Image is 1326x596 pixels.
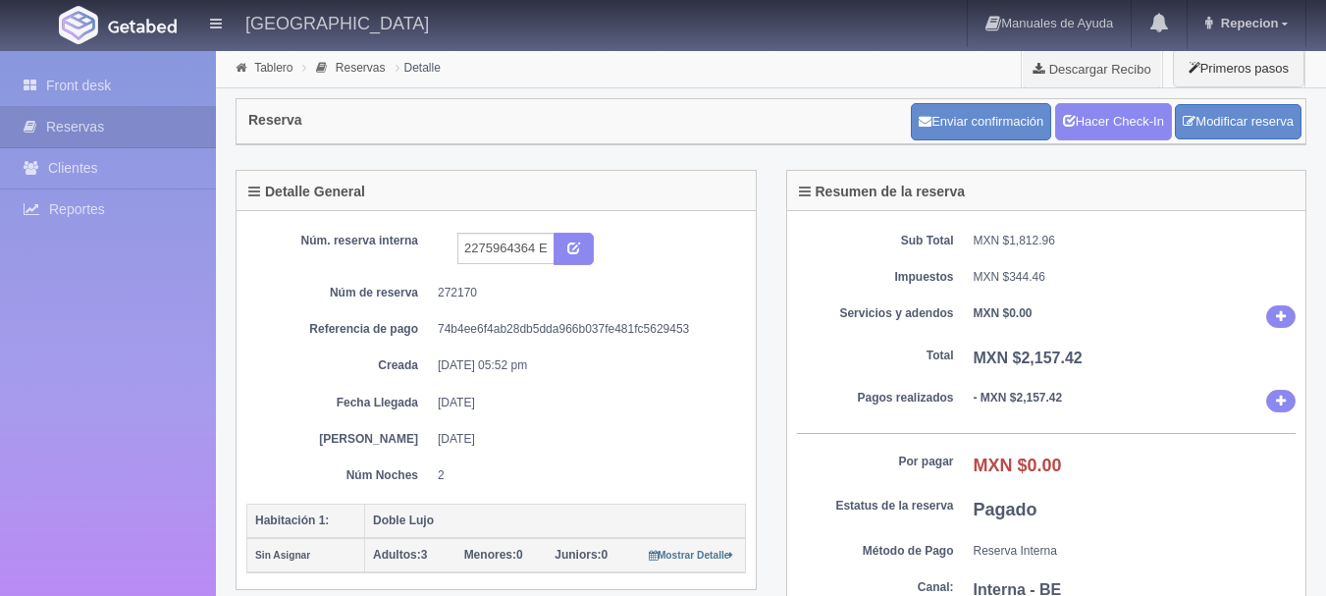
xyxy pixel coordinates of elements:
h4: [GEOGRAPHIC_DATA] [245,10,429,34]
dt: Núm de reserva [261,285,418,301]
dt: Servicios y adendos [797,305,954,322]
dt: Núm. reserva interna [261,233,418,249]
b: MXN $0.00 [974,456,1062,475]
a: Reservas [336,61,386,75]
dt: Canal: [797,579,954,596]
dt: Referencia de pago [261,321,418,338]
dd: Reserva Interna [974,543,1297,560]
a: Mostrar Detalle [649,548,734,562]
dt: Núm Noches [261,467,418,484]
strong: Adultos: [373,548,421,562]
small: Sin Asignar [255,550,310,561]
dt: Por pagar [797,454,954,470]
dt: Creada [261,357,418,374]
b: Pagado [974,500,1037,519]
img: Getabed [108,19,177,33]
strong: Juniors: [555,548,601,562]
dt: [PERSON_NAME] [261,431,418,448]
dd: [DATE] [438,431,731,448]
a: Modificar reserva [1175,104,1301,140]
b: MXN $2,157.42 [974,350,1083,366]
span: 3 [373,548,427,562]
dd: 74b4ee6f4ab28db5dda966b037fe481fc5629453 [438,321,731,338]
span: Repecion [1216,16,1279,30]
button: Primeros pasos [1173,49,1304,87]
strong: Menores: [464,548,516,562]
a: Descargar Recibo [1022,49,1162,88]
dd: MXN $1,812.96 [974,233,1297,249]
dd: 272170 [438,285,731,301]
dd: [DATE] [438,395,731,411]
span: 0 [464,548,523,562]
h4: Resumen de la reserva [799,185,966,199]
dt: Estatus de la reserva [797,498,954,515]
b: MXN $0.00 [974,306,1033,320]
a: Tablero [254,61,292,75]
th: Doble Lujo [365,504,746,538]
h4: Detalle General [248,185,365,199]
dd: MXN $344.46 [974,269,1297,286]
li: Detalle [391,58,446,77]
dt: Método de Pago [797,543,954,560]
b: Habitación 1: [255,514,329,527]
h4: Reserva [248,113,302,128]
dt: Sub Total [797,233,954,249]
b: - MXN $2,157.42 [974,391,1063,405]
dd: [DATE] 05:52 pm [438,357,731,374]
img: Getabed [59,6,98,44]
dt: Total [797,348,954,364]
dt: Impuestos [797,269,954,286]
small: Mostrar Detalle [649,550,734,561]
a: Hacer Check-In [1055,103,1172,140]
dd: 2 [438,467,731,484]
dt: Pagos realizados [797,390,954,406]
span: 0 [555,548,608,562]
dt: Fecha Llegada [261,395,418,411]
button: Enviar confirmación [911,103,1051,140]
